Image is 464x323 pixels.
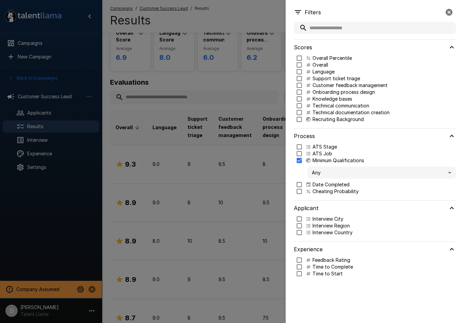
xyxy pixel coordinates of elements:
p: Interview Country [313,229,353,236]
p: Recruiting Background [313,116,364,123]
p: ATS Job [313,150,332,157]
p: Time to Complete [313,263,353,270]
p: ATS Stage [313,143,337,150]
p: Minimum Qualifications [313,157,364,164]
p: Customer feedback management [313,82,388,89]
p: Feedback Rating [313,257,350,263]
p: Support ticket triage [313,75,360,82]
span: Any [312,169,447,176]
p: Technical documentation creation [313,109,390,116]
p: Filters [305,8,321,16]
p: Onboarding process design [313,89,375,96]
h6: Experience [294,244,323,254]
p: Language [313,68,335,75]
p: Interview City [313,216,343,222]
h6: Process [294,131,315,141]
p: Technical communication [313,102,369,109]
p: Date Completed [313,181,350,188]
p: Overall [313,62,328,68]
p: Time to Start [313,270,343,277]
p: Cheating Probability [313,188,359,195]
p: Interview Region [313,222,350,229]
p: Knowledge bases [313,96,352,102]
p: Overall Percentile [313,55,352,62]
h6: Applicant [294,203,319,213]
h6: Scores [294,42,312,52]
